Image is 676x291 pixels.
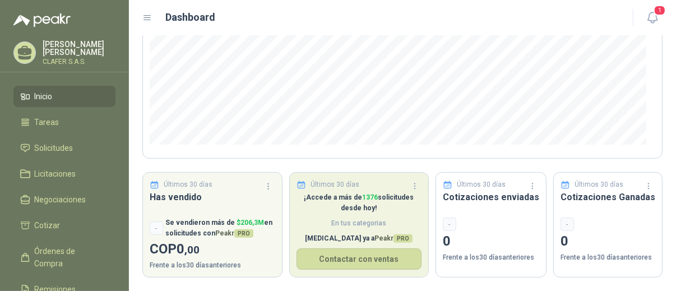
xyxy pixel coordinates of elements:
[35,219,61,232] span: Cotizar
[443,252,539,263] p: Frente a los 30 días anteriores
[13,215,115,236] a: Cotizar
[165,218,275,239] p: Se vendieron más de en solicitudes con
[443,218,456,231] div: -
[43,58,115,65] p: CLAFER S.A.S.
[35,116,59,128] span: Tareas
[13,163,115,184] a: Licitaciones
[443,231,539,252] p: 0
[166,10,216,25] h1: Dashboard
[150,190,275,204] h3: Has vendido
[150,239,275,260] p: COP
[654,5,666,16] span: 1
[13,112,115,133] a: Tareas
[642,8,663,28] button: 1
[393,234,413,243] span: PRO
[561,252,655,263] p: Frente a los 30 días anteriores
[150,221,163,235] div: -
[35,245,105,270] span: Órdenes de Compra
[43,40,115,56] p: [PERSON_NAME] [PERSON_NAME]
[13,189,115,210] a: Negociaciones
[561,218,574,231] div: -
[457,179,506,190] p: Últimos 30 días
[35,193,86,206] span: Negociaciones
[35,168,76,180] span: Licitaciones
[13,13,71,27] img: Logo peakr
[215,229,253,237] span: Peakr
[561,231,655,252] p: 0
[234,229,253,238] span: PRO
[297,248,422,270] button: Contactar con ventas
[561,190,655,204] h3: Cotizaciones Ganadas
[164,179,213,190] p: Últimos 30 días
[297,190,422,204] h3: Solicitudes Recibidas
[575,179,624,190] p: Últimos 30 días
[13,241,115,274] a: Órdenes de Compra
[184,243,200,256] span: ,00
[297,233,422,244] p: [MEDICAL_DATA] ya a
[443,190,539,204] h3: Cotizaciones enviadas
[297,192,422,214] p: ¡Accede a más de solicitudes desde hoy!
[13,137,115,159] a: Solicitudes
[237,219,264,227] span: $ 206,3M
[150,260,275,271] p: Frente a los 30 días anteriores
[35,90,53,103] span: Inicio
[35,142,73,154] span: Solicitudes
[297,218,422,229] span: En tus categorias
[13,86,115,107] a: Inicio
[177,241,200,257] span: 0
[311,179,359,190] p: Últimos 30 días
[374,234,413,242] span: Peakr
[362,193,378,201] span: 1376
